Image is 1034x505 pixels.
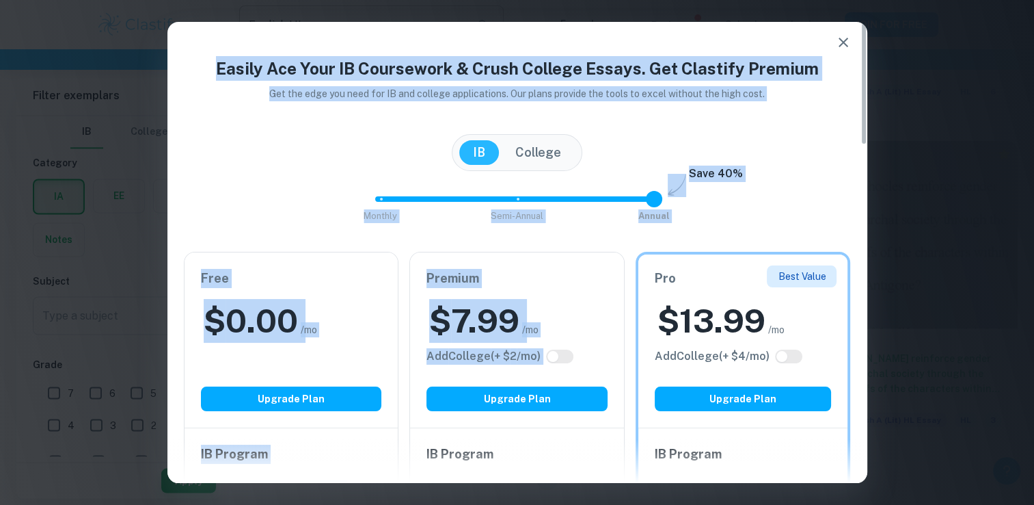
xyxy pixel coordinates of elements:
span: /mo [301,322,317,337]
h6: Click to see all the additional College features. [655,348,770,365]
button: Upgrade Plan [201,387,382,411]
h6: Free [201,269,382,288]
h2: $ 7.99 [429,299,519,343]
span: /mo [522,322,539,337]
button: IB [459,140,499,165]
span: Annual [638,211,670,221]
span: Monthly [364,211,397,221]
h6: Save 40% [689,166,743,189]
button: Upgrade Plan [655,387,832,411]
button: College [502,140,575,165]
button: Upgrade Plan [426,387,608,411]
span: /mo [768,322,785,337]
h4: Easily Ace Your IB Coursework & Crush College Essays. Get Clastify Premium [184,56,851,81]
h2: $ 0.00 [204,299,298,343]
h2: $ 13.99 [657,299,765,343]
h6: Premium [426,269,608,288]
img: subscription-arrow.svg [668,174,686,197]
h6: Pro [655,269,832,288]
p: Best Value [778,269,826,284]
p: Get the edge you need for IB and college applications. Our plans provide the tools to excel witho... [250,86,784,101]
h6: Click to see all the additional College features. [426,348,541,365]
span: Semi-Annual [491,211,543,221]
